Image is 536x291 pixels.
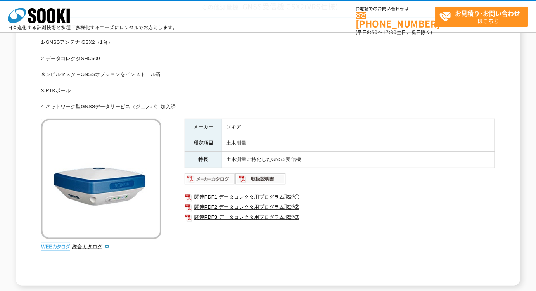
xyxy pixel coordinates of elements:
a: 関連PDF2 データコレクタ用プログラム取説② [185,202,495,212]
a: 総合カタログ [72,244,110,249]
a: 関連PDF1 データコレクタ用プログラム取説① [185,192,495,202]
a: 関連PDF3 データコレクタ用プログラム取説③ [185,212,495,222]
a: メーカーカタログ [185,178,235,184]
img: webカタログ [41,243,70,251]
div: レンタルパッケージ 1-GNSSアンテナ GSX2（1台） 2-データコレクタSHC500 ※シビルマスタ＋GNSSオプションをインストール済 3-RTKポール 4-ネットワーク型GNSSデータ... [41,22,495,111]
img: GNSS受信機 GSX2(VRS仕様) [41,119,161,239]
img: 取扱説明書 [235,173,286,185]
span: 17:30 [383,29,397,36]
p: 日々進化する計測技術と多種・多様化するニーズにレンタルでお応えします。 [8,25,178,30]
td: ソキア [222,119,495,135]
th: 測定項目 [185,135,222,151]
span: はこちら [439,7,528,26]
th: 特長 [185,151,222,168]
span: (平日 ～ 土日、祝日除く) [356,29,432,36]
a: お見積り･お問い合わせはこちら [435,7,528,27]
th: メーカー [185,119,222,135]
a: [PHONE_NUMBER] [356,12,435,28]
span: 8:50 [367,29,378,36]
span: お電話でのお問い合わせは [356,7,435,11]
img: メーカーカタログ [185,173,235,185]
td: 土木測量に特化したGNSS受信機 [222,151,495,168]
strong: お見積り･お問い合わせ [455,9,520,18]
td: 土木測量 [222,135,495,151]
a: 取扱説明書 [235,178,286,184]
